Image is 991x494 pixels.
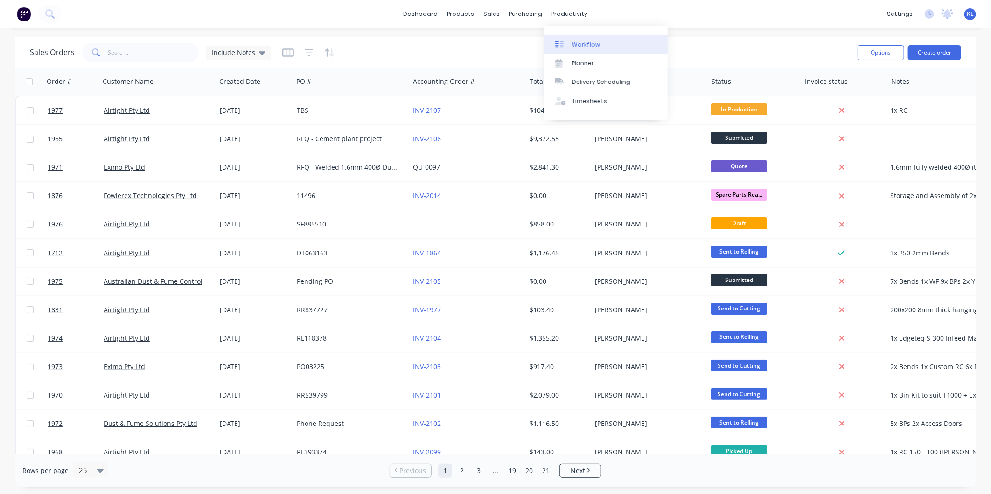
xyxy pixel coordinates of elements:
[297,134,400,144] div: RFQ - Cement plant project
[220,220,289,229] div: [DATE]
[413,163,440,172] a: QU-0097
[530,248,585,258] div: $1,176.45
[297,191,400,200] div: 11496
[413,248,441,257] a: INV-1864
[530,447,585,457] div: $143.00
[530,77,554,86] div: Total ($)
[489,464,502,478] a: Jump forward
[530,191,585,200] div: $0.00
[48,353,104,381] a: 1973
[572,59,594,68] div: Planner
[711,388,767,400] span: Send to Cutting
[48,134,63,144] span: 1965
[48,153,104,181] a: 1971
[711,274,767,286] span: Submitted
[413,277,441,286] a: INV-2105
[711,445,767,457] span: Picked Up
[297,447,400,457] div: RL393374
[220,334,289,343] div: [DATE]
[220,163,289,172] div: [DATE]
[104,391,150,399] a: Airtight Pty Ltd
[595,163,698,172] div: [PERSON_NAME]
[595,362,698,371] div: [PERSON_NAME]
[413,305,441,314] a: INV-1977
[104,419,197,428] a: Dust & Fume Solutions Pty Ltd
[413,191,441,200] a: INV-2014
[48,447,63,457] span: 1968
[505,464,519,478] a: Page 19
[544,73,668,91] a: Delivery Scheduling
[104,447,150,456] a: Airtight Pty Ltd
[48,248,63,258] span: 1712
[595,447,698,457] div: [PERSON_NAME]
[530,134,585,144] div: $9,372.55
[48,220,63,229] span: 1976
[103,77,154,86] div: Customer Name
[530,277,585,286] div: $0.00
[48,106,63,115] span: 1977
[48,305,63,315] span: 1831
[711,189,767,200] span: Spare Parts Rea...
[560,466,601,475] a: Next page
[479,7,505,21] div: sales
[104,220,150,228] a: Airtight Pty Ltd
[297,419,400,428] div: Phone Request
[595,334,698,343] div: [PERSON_NAME]
[48,239,104,267] a: 1712
[711,160,767,172] span: Quote
[48,324,104,352] a: 1974
[544,92,668,110] a: Timesheets
[104,106,150,115] a: Airtight Pty Ltd
[544,35,668,54] a: Workflow
[220,106,289,115] div: [DATE]
[711,331,767,343] span: Sent to Rolling
[104,248,150,257] a: Airtight Pty Ltd
[297,163,400,172] div: RFQ - Welded 1.6mm 400Ø Duct & Trans
[595,419,698,428] div: [PERSON_NAME]
[48,191,63,200] span: 1876
[48,391,63,400] span: 1970
[544,54,668,73] a: Planner
[399,7,443,21] a: dashboard
[220,248,289,258] div: [DATE]
[711,246,767,257] span: Sent to Rolling
[413,134,441,143] a: INV-2106
[572,97,607,105] div: Timesheets
[595,277,698,286] div: [PERSON_NAME]
[297,248,400,258] div: DT063163
[711,103,767,115] span: In Production
[220,419,289,428] div: [DATE]
[522,464,536,478] a: Page 20
[48,277,63,286] span: 1975
[530,163,585,172] div: $2,841.30
[297,305,400,315] div: RR837727
[908,45,961,60] button: Create order
[220,447,289,457] div: [DATE]
[472,464,486,478] a: Page 3
[595,134,698,144] div: [PERSON_NAME]
[297,106,400,115] div: TBS
[30,48,75,57] h1: Sales Orders
[413,391,441,399] a: INV-2101
[539,464,553,478] a: Page 21
[711,417,767,428] span: Sent to Rolling
[595,191,698,200] div: [PERSON_NAME]
[858,45,904,60] button: Options
[104,334,150,343] a: Airtight Pty Ltd
[413,334,441,343] a: INV-2104
[595,391,698,400] div: [PERSON_NAME]
[48,268,104,295] a: 1975
[48,210,104,238] a: 1976
[297,277,400,286] div: Pending PO
[530,391,585,400] div: $2,079.00
[48,296,104,324] a: 1831
[390,466,431,475] a: Previous page
[455,464,469,478] a: Page 2
[595,248,698,258] div: [PERSON_NAME]
[219,77,260,86] div: Created Date
[712,77,731,86] div: Status
[413,447,441,456] a: INV-2099
[530,106,585,115] div: $104.50
[711,303,767,315] span: Send to Cutting
[413,362,441,371] a: INV-2103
